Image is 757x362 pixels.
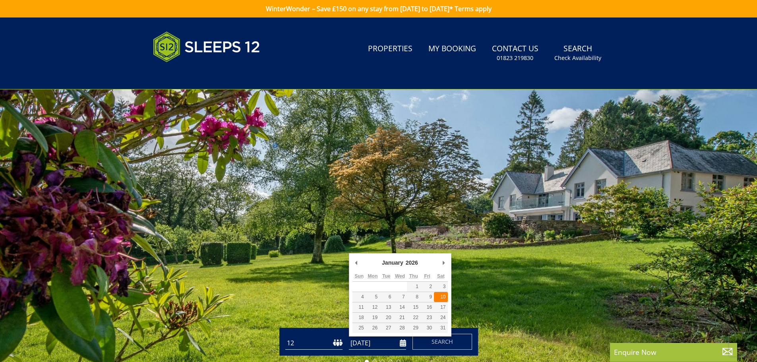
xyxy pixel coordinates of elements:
button: 5 [366,292,379,302]
button: 7 [393,292,407,302]
abbr: Thursday [409,273,418,279]
button: 11 [352,302,366,312]
small: Check Availability [554,54,601,62]
div: 2026 [405,257,419,269]
a: SearchCheck Availability [551,40,604,66]
button: Next Month [440,257,448,269]
button: 3 [434,282,447,292]
abbr: Friday [424,273,430,279]
button: 9 [420,292,434,302]
button: 22 [407,313,420,323]
button: Search [412,334,472,350]
p: Enquire Now [614,347,733,357]
button: 20 [379,313,393,323]
abbr: Saturday [437,273,445,279]
button: 6 [379,292,393,302]
button: 14 [393,302,407,312]
button: 1 [407,282,420,292]
button: 8 [407,292,420,302]
div: January [381,257,405,269]
small: 01823 219830 [497,54,533,62]
a: Contact Us01823 219830 [489,40,542,66]
a: My Booking [425,40,479,58]
button: 26 [366,323,379,333]
button: 30 [420,323,434,333]
input: Arrival Date [349,337,406,350]
button: 31 [434,323,447,333]
button: Previous Month [352,257,360,269]
button: 12 [366,302,379,312]
img: Sleeps 12 [153,27,260,67]
abbr: Wednesday [395,273,405,279]
button: 13 [379,302,393,312]
button: 27 [379,323,393,333]
button: 10 [434,292,447,302]
button: 25 [352,323,366,333]
button: 23 [420,313,434,323]
button: 29 [407,323,420,333]
button: 21 [393,313,407,323]
span: Search [432,338,453,345]
button: 19 [366,313,379,323]
iframe: Customer reviews powered by Trustpilot [149,72,232,78]
button: 2 [420,282,434,292]
button: 15 [407,302,420,312]
abbr: Tuesday [382,273,390,279]
button: 18 [352,313,366,323]
button: 28 [393,323,407,333]
button: 24 [434,313,447,323]
abbr: Sunday [354,273,364,279]
button: 17 [434,302,447,312]
a: Properties [365,40,416,58]
button: 16 [420,302,434,312]
button: 4 [352,292,366,302]
abbr: Monday [368,273,378,279]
